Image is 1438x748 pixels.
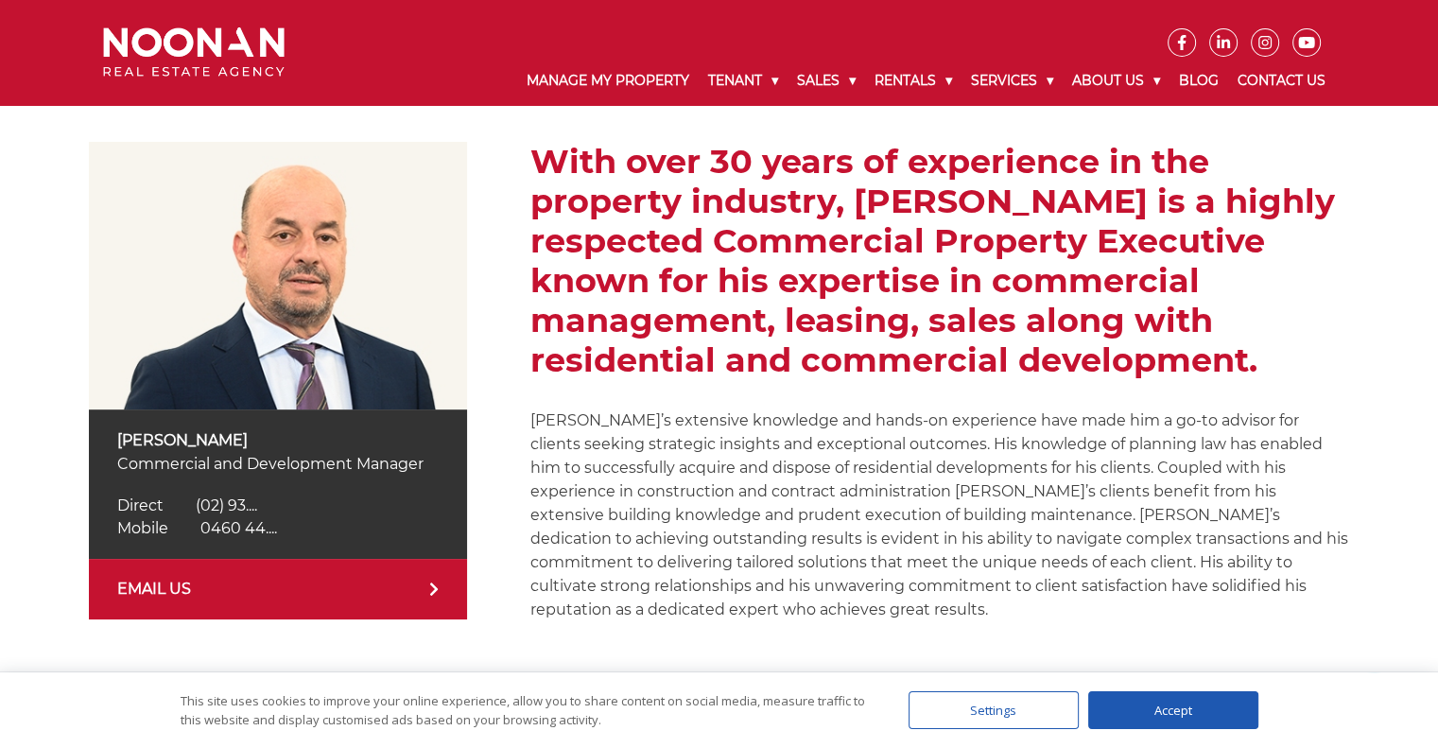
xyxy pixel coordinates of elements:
a: Sales [788,57,865,105]
span: (02) 93.... [196,496,257,514]
img: Spiro Veldekis [89,142,467,409]
a: EMAIL US [89,559,467,619]
div: Accept [1088,691,1258,729]
span: 0460 44.... [200,519,277,537]
span: Mobile [117,519,168,537]
h2: With over 30 years of experience in the property industry, [PERSON_NAME] is a highly respected Co... [530,142,1349,380]
a: Rentals [865,57,962,105]
a: Blog [1169,57,1228,105]
p: [PERSON_NAME] [117,428,439,452]
a: Manage My Property [517,57,699,105]
a: Click to reveal phone number [117,519,277,537]
a: Tenant [699,57,788,105]
a: About Us [1063,57,1169,105]
div: Settings [909,691,1079,729]
a: Click to reveal phone number [117,496,257,514]
a: Contact Us [1228,57,1335,105]
p: [PERSON_NAME]’s extensive knowledge and hands-on experience have made him a go-to advisor for cli... [530,409,1349,621]
div: This site uses cookies to improve your online experience, allow you to share content on social me... [181,691,871,729]
span: Direct [117,496,164,514]
a: Services [962,57,1063,105]
p: Commercial and Development Manager [117,452,439,476]
img: Noonan Real Estate Agency [103,27,285,78]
